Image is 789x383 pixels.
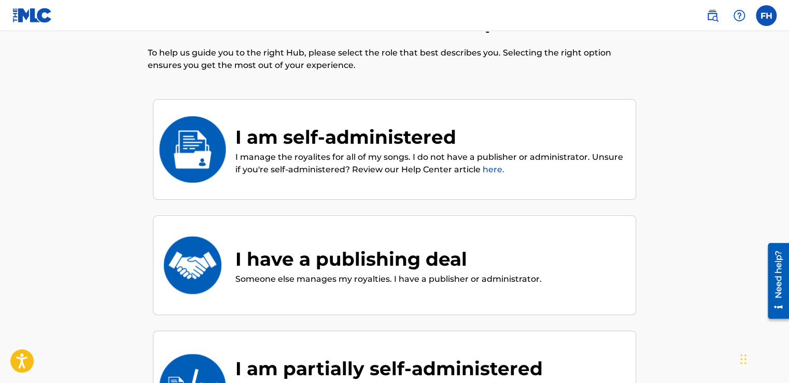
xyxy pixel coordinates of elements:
iframe: Chat Widget [737,333,789,383]
div: Drag [740,344,746,375]
div: I am self-administered [235,123,625,151]
img: I am self-administered [159,116,227,183]
img: I have a publishing deal [159,232,227,298]
div: I have a publishing deal [235,245,542,273]
div: I have a publishing dealI have a publishing dealSomeone else manages my royalties. I have a publi... [153,215,636,315]
div: I am partially self-administered [235,354,625,382]
div: User Menu [756,5,777,26]
p: To help us guide you to the right Hub, please select the role that best describes you. Selecting ... [148,47,641,72]
img: help [733,9,745,22]
p: I manage the royalites for all of my songs. I do not have a publisher or administrator. Unsure if... [235,151,625,176]
img: search [706,9,718,22]
p: Someone else manages my royalties. I have a publisher or administrator. [235,273,542,285]
iframe: Resource Center [760,239,789,323]
div: Help [729,5,750,26]
a: here. [483,165,504,174]
div: I am self-administeredI am self-administeredI manage the royalites for all of my songs. I do not ... [153,99,636,200]
a: Public Search [702,5,723,26]
img: MLC Logo [12,8,52,23]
